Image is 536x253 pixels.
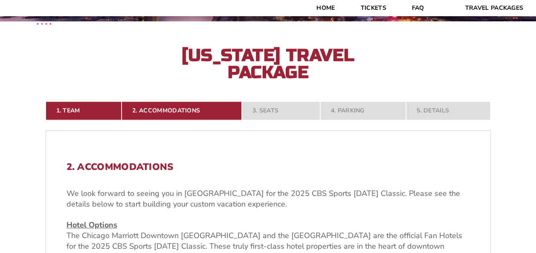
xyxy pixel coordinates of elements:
[67,161,470,172] h2: 2. Accommodations
[67,220,117,230] u: Hotel Options
[174,47,362,81] h2: [US_STATE] Travel Package
[26,4,63,41] img: CBS Sports Thanksgiving Classic
[46,101,122,120] a: 1. Team
[67,188,470,210] p: We look forward to seeing you in [GEOGRAPHIC_DATA] for the 2025 CBS Sports [DATE] Classic. Please...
